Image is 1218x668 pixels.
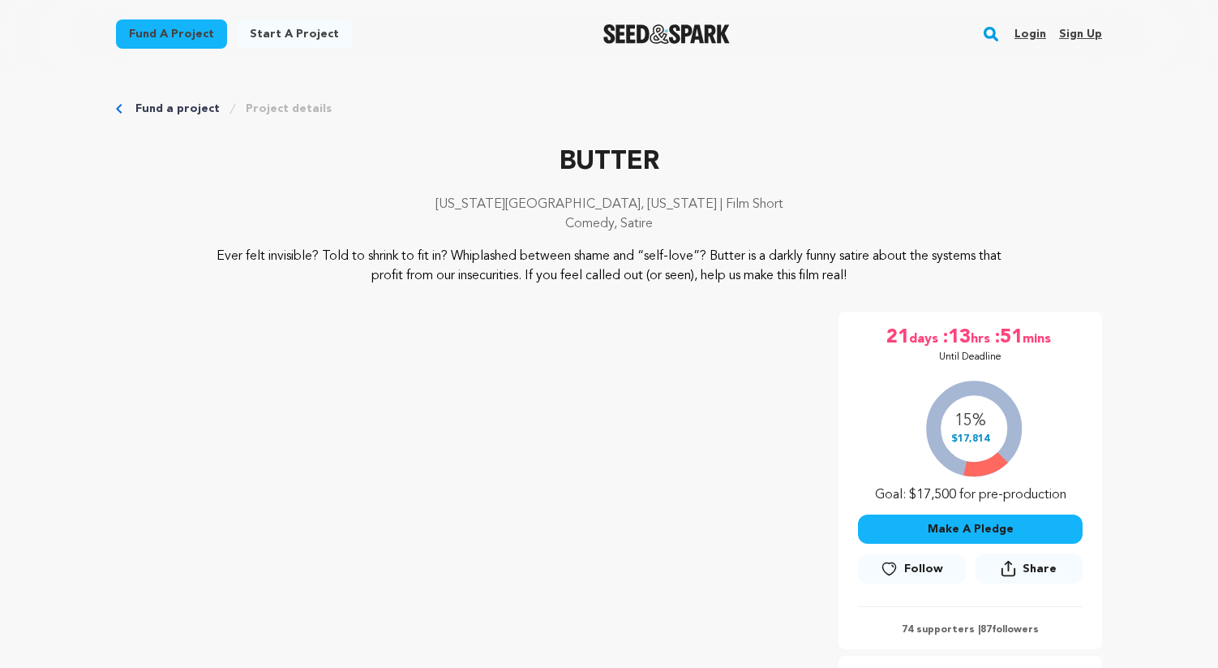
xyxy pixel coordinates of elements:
[904,561,943,577] span: Follow
[1014,21,1046,47] a: Login
[116,19,227,49] a: Fund a project
[909,325,941,351] span: days
[246,101,332,117] a: Project details
[939,351,1001,364] p: Until Deadline
[976,554,1083,584] button: Share
[858,515,1083,544] button: Make A Pledge
[886,325,909,351] span: 21
[135,101,220,117] a: Fund a project
[971,325,993,351] span: hrs
[116,195,1102,214] p: [US_STATE][GEOGRAPHIC_DATA], [US_STATE] | Film Short
[116,143,1102,182] p: BUTTER
[215,247,1004,286] p: Ever felt invisible? Told to shrink to fit in? Whiplashed between shame and “self-love”? Butter i...
[116,214,1102,234] p: Comedy, Satire
[858,554,965,584] a: Follow
[1023,325,1054,351] span: mins
[980,625,992,635] span: 87
[1023,561,1057,577] span: Share
[237,19,352,49] a: Start a project
[603,24,731,44] a: Seed&Spark Homepage
[603,24,731,44] img: Seed&Spark Logo Dark Mode
[941,325,971,351] span: :13
[858,623,1083,636] p: 74 supporters | followers
[976,554,1083,590] span: Share
[993,325,1023,351] span: :51
[116,101,1102,117] div: Breadcrumb
[1059,21,1102,47] a: Sign up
